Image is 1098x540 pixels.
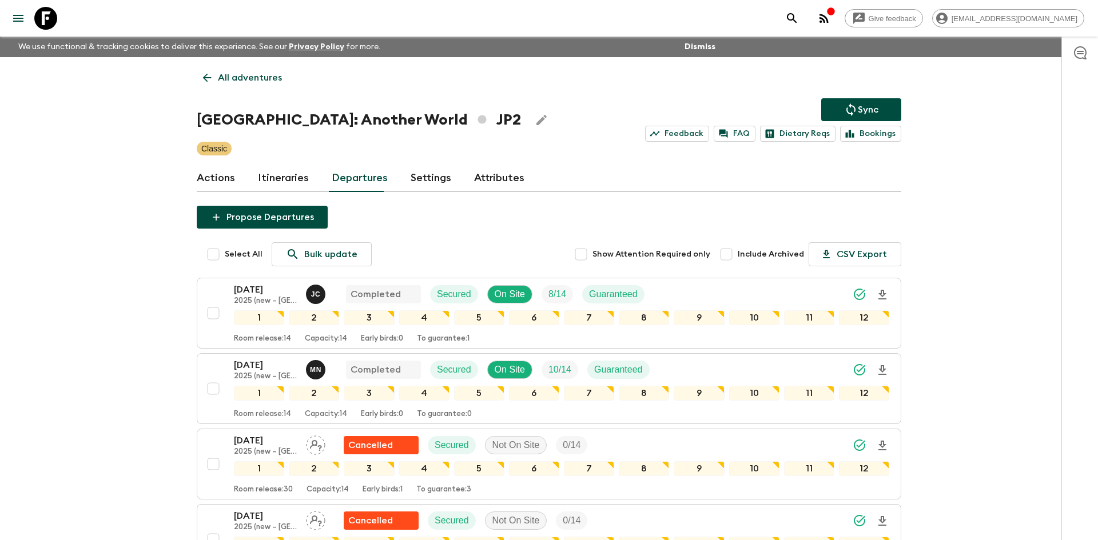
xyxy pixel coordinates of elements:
[363,485,403,494] p: Early birds: 1
[234,410,291,419] p: Room release: 14
[435,438,469,452] p: Secured
[307,485,349,494] p: Capacity: 14
[645,126,709,142] a: Feedback
[197,206,328,229] button: Propose Departures
[437,363,471,377] p: Secured
[344,310,394,325] div: 3
[435,514,469,527] p: Secured
[289,43,344,51] a: Privacy Policy
[932,9,1084,27] div: [EMAIL_ADDRESS][DOMAIN_NAME]
[564,310,614,325] div: 7
[430,361,478,379] div: Secured
[487,361,532,379] div: On Site
[289,386,339,401] div: 2
[542,285,573,303] div: Trip Fill
[876,514,889,528] svg: Download Onboarding
[234,372,297,381] p: 2025 (new – [GEOGRAPHIC_DATA])
[348,438,393,452] p: Cancelled
[428,511,476,530] div: Secured
[234,447,297,457] p: 2025 (new – [GEOGRAPHIC_DATA])
[548,287,566,301] p: 8 / 14
[234,358,297,372] p: [DATE]
[674,386,724,401] div: 9
[306,514,325,523] span: Assign pack leader
[361,410,403,419] p: Early birds: 0
[839,386,889,401] div: 12
[234,310,284,325] div: 1
[542,361,578,379] div: Trip Fill
[417,334,470,343] p: To guarantee: 1
[682,39,718,55] button: Dismiss
[234,485,293,494] p: Room release: 30
[234,509,297,523] p: [DATE]
[351,363,401,377] p: Completed
[306,363,328,373] span: Maho Nagareda
[495,363,525,377] p: On Site
[197,429,901,499] button: [DATE]2025 (new – [GEOGRAPHIC_DATA])Assign pack leaderFlash Pack cancellationSecuredNot On SiteTr...
[548,363,571,377] p: 10 / 14
[509,386,559,401] div: 6
[509,310,559,325] div: 6
[619,310,669,325] div: 8
[344,386,394,401] div: 3
[234,386,284,401] div: 1
[729,461,779,476] div: 10
[821,98,901,121] button: Sync adventure departures to the booking engine
[556,511,587,530] div: Trip Fill
[258,165,309,192] a: Itineraries
[589,287,638,301] p: Guaranteed
[556,436,587,454] div: Trip Fill
[197,66,288,89] a: All adventures
[306,288,328,297] span: Juno Choi
[509,461,559,476] div: 6
[485,511,547,530] div: Not On Site
[234,523,297,532] p: 2025 (new – [GEOGRAPHIC_DATA])
[306,439,325,448] span: Assign pack leader
[784,461,834,476] div: 11
[332,165,388,192] a: Departures
[495,287,525,301] p: On Site
[234,334,291,343] p: Room release: 14
[487,285,532,303] div: On Site
[454,310,504,325] div: 5
[845,9,923,27] a: Give feedback
[876,363,889,377] svg: Download Onboarding
[454,386,504,401] div: 5
[839,310,889,325] div: 12
[361,334,403,343] p: Early birds: 0
[14,37,385,57] p: We use functional & tracking cookies to deliver this experience. See our for more.
[738,249,804,260] span: Include Archived
[201,143,227,154] p: Classic
[714,126,755,142] a: FAQ
[344,461,394,476] div: 3
[399,310,449,325] div: 4
[862,14,922,23] span: Give feedback
[530,109,553,131] button: Edit Adventure Title
[197,353,901,424] button: [DATE]2025 (new – [GEOGRAPHIC_DATA])Maho NagaredaCompletedSecuredOn SiteTrip FillGuaranteed123456...
[416,485,471,494] p: To guarantee: 3
[619,461,669,476] div: 8
[564,461,614,476] div: 7
[417,410,472,419] p: To guarantee: 0
[485,436,547,454] div: Not On Site
[674,310,724,325] div: 9
[839,461,889,476] div: 12
[305,334,347,343] p: Capacity: 14
[853,363,866,377] svg: Synced Successfully
[430,285,478,303] div: Secured
[876,288,889,302] svg: Download Onboarding
[197,165,235,192] a: Actions
[289,310,339,325] div: 2
[840,126,901,142] a: Bookings
[760,126,836,142] a: Dietary Reqs
[784,386,834,401] div: 11
[399,461,449,476] div: 4
[197,278,901,349] button: [DATE]2025 (new – [GEOGRAPHIC_DATA])Juno ChoiCompletedSecuredOn SiteTrip FillGuaranteed1234567891...
[411,165,451,192] a: Settings
[563,438,580,452] p: 0 / 14
[428,436,476,454] div: Secured
[197,109,521,131] h1: [GEOGRAPHIC_DATA]: Another World JP2
[729,386,779,401] div: 10
[563,514,580,527] p: 0 / 14
[344,436,419,454] div: Flash Pack cancellation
